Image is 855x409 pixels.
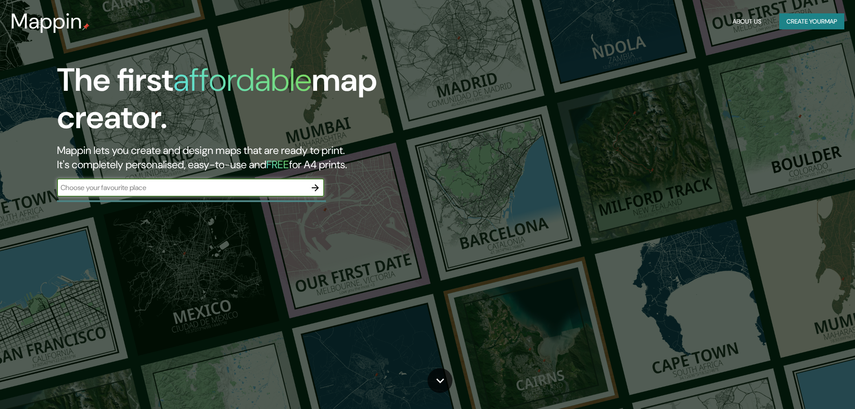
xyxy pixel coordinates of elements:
[266,158,289,171] h5: FREE
[82,23,90,30] img: mappin-pin
[779,13,844,30] button: Create yourmap
[173,59,312,101] h1: affordable
[57,143,484,172] h2: Mappin lets you create and design maps that are ready to print. It's completely personalised, eas...
[729,13,765,30] button: About Us
[57,61,484,143] h1: The first map creator.
[57,182,306,193] input: Choose your favourite place
[11,9,82,34] h3: Mappin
